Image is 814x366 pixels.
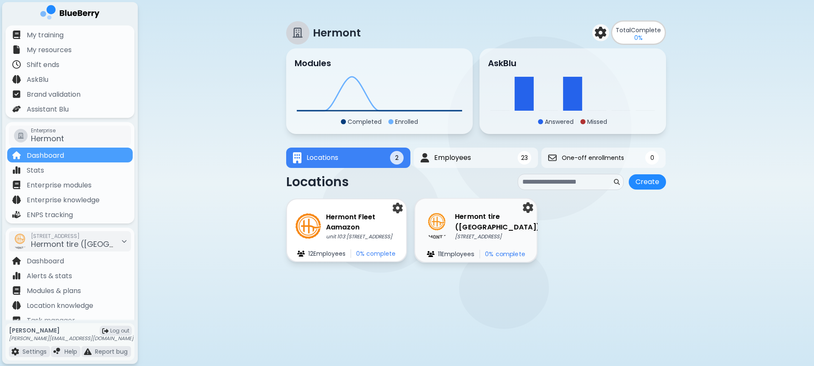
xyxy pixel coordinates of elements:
[31,239,169,249] span: Hermont tire ([GEOGRAPHIC_DATA])
[286,174,349,190] p: Locations
[12,316,21,324] img: file icon
[31,127,64,134] span: Enterprise
[27,45,72,55] p: My resources
[421,153,429,163] img: Employees
[614,179,620,185] img: search icon
[31,133,64,144] span: Hermont
[27,256,64,266] p: Dashboard
[434,153,471,163] span: Employees
[307,153,338,163] span: Locations
[523,202,533,213] img: settings
[27,165,44,176] p: Stats
[12,166,21,174] img: file icon
[12,31,21,39] img: file icon
[395,118,418,126] p: Enrolled
[286,148,410,168] button: LocationsLocations2
[27,301,93,311] p: Location knowledge
[102,328,109,334] img: logout
[393,203,403,213] img: settings
[595,27,607,39] img: settings
[31,233,116,240] span: [STREET_ADDRESS]
[438,250,474,258] p: 11 Employee s
[295,57,331,70] h3: Modules
[427,251,434,257] img: file icon
[295,213,321,239] img: company thumbnail
[12,90,21,98] img: file icon
[27,60,59,70] p: Shift ends
[9,327,134,334] p: [PERSON_NAME]
[545,118,574,126] p: Answered
[548,154,557,162] img: One-off enrollments
[27,316,75,326] p: Task manager
[27,210,73,220] p: ENPS tracking
[629,174,666,190] button: Create
[110,327,129,334] span: Log out
[12,181,21,189] img: file icon
[488,57,516,70] h3: AskBlu
[12,60,21,69] img: file icon
[616,26,661,34] p: Complete
[12,75,21,84] img: file icon
[27,286,81,296] p: Modules & plans
[616,26,631,34] span: Total
[27,30,64,40] p: My training
[27,195,100,205] p: Enterprise knowledge
[64,348,77,355] p: Help
[297,251,305,257] img: file icon
[12,151,21,159] img: file icon
[95,348,128,355] p: Report bug
[27,75,48,85] p: AskBlu
[562,154,624,162] span: One-off enrollments
[313,26,361,40] p: Hermont
[414,148,538,168] button: EmployeesEmployees23
[84,348,92,355] img: file icon
[587,118,607,126] p: Missed
[12,301,21,310] img: file icon
[424,213,449,239] img: company thumbnail
[634,34,643,42] p: 0 %
[326,212,398,232] h3: Hermont Fleet Aamazon
[326,233,398,240] p: unit 103 [STREET_ADDRESS]
[12,210,21,219] img: file icon
[12,286,21,295] img: file icon
[455,212,540,232] h3: Hermont tire ([GEOGRAPHIC_DATA])
[12,234,28,249] img: company thumbnail
[27,104,69,115] p: Assistant Blu
[395,154,399,162] span: 2
[521,154,528,162] span: 23
[12,196,21,204] img: file icon
[9,335,134,342] p: [PERSON_NAME][EMAIL_ADDRESS][DOMAIN_NAME]
[22,348,47,355] p: Settings
[650,154,654,162] span: 0
[356,250,396,257] p: 0 % complete
[348,118,382,126] p: Completed
[27,151,64,161] p: Dashboard
[12,257,21,265] img: file icon
[12,105,21,113] img: file icon
[11,348,19,355] img: file icon
[308,250,346,257] p: 12 Employee s
[27,271,72,281] p: Alerts & stats
[27,180,92,190] p: Enterprise modules
[293,152,301,164] img: Locations
[53,348,61,355] img: file icon
[541,148,666,168] button: One-off enrollmentsOne-off enrollments0
[27,89,81,100] p: Brand validation
[12,45,21,54] img: file icon
[485,250,525,258] p: 0 % complete
[40,5,100,22] img: company logo
[455,233,540,240] p: [STREET_ADDRESS]
[12,271,21,280] img: file icon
